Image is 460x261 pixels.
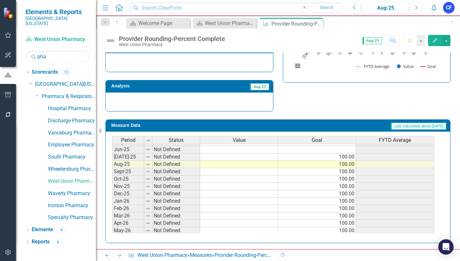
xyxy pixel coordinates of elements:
button: Show FYTD Average [357,63,390,69]
div: West Union Pharmacy Dashboard [205,19,255,27]
img: 8DAGhfEEPCf229AAAAAElFTkSuQmCC [146,138,151,143]
td: Not Defined [152,153,200,161]
small: [GEOGRAPHIC_DATA][US_STATE] [26,16,90,26]
a: Waverly Pharmacy [48,190,96,197]
img: 8DAGhfEEPCf229AAAAAElFTkSuQmCC [145,221,151,226]
button: Show Value [397,63,414,69]
img: 8DAGhfEEPCf229AAAAAElFTkSuQmCC [145,191,151,196]
td: May-26 [112,227,144,234]
td: 100.00 [278,212,356,220]
div: 6 [53,239,63,245]
span: FYTD Average [379,137,411,143]
td: Apr-26 [112,220,144,227]
div: West Union Pharmacy [119,42,225,47]
a: Welcome Page [128,19,189,27]
td: 100.00 [278,153,356,161]
span: Elements & Reports [26,8,90,16]
td: Not Defined [152,183,200,190]
td: Mar-26 [112,212,144,220]
td: Not Defined [152,161,200,168]
img: 8DAGhfEEPCf229AAAAAElFTkSuQmCC [145,162,151,167]
span: Aug-25 [363,37,382,44]
td: Not Defined [152,190,200,198]
img: 8DAGhfEEPCf229AAAAAElFTkSuQmCC [145,206,151,211]
span: Search [320,5,333,10]
a: Measures [190,252,212,258]
img: Not Defined [105,36,116,46]
img: 8DAGhfEEPCf229AAAAAElFTkSuQmCC [145,184,151,189]
button: Search [310,3,342,12]
a: Pharmacy & Respiratory [42,93,96,100]
img: 8DAGhfEEPCf229AAAAAElFTkSuQmCC [145,147,151,152]
a: Ironton Pharmacy [48,202,96,209]
td: Not Defined [152,146,200,153]
a: Vanceburg Pharmacy [48,129,96,137]
td: 100.00 [278,227,356,234]
td: Dec-25 [112,190,144,198]
a: West Union Pharmacy Dashboard [194,19,255,27]
img: 8DAGhfEEPCf229AAAAAElFTkSuQmCC [145,228,151,233]
span: Last Calculated about [DATE] [391,123,446,130]
td: Nov-25 [112,183,144,190]
td: Jun-25 [112,146,144,153]
img: 8DAGhfEEPCf229AAAAAElFTkSuQmCC [145,213,151,218]
td: Feb-26 [112,205,144,212]
button: CF [443,2,455,13]
td: Jan-26 [112,198,144,205]
img: 8DAGhfEEPCf229AAAAAElFTkSuQmCC [145,169,151,174]
h3: Measure Data [111,123,226,128]
input: Search Below... [26,51,90,62]
div: Open Intercom Messenger [438,239,454,255]
h3: Analysis [111,84,187,88]
div: » » [128,252,273,259]
td: Oct-25 [112,175,144,183]
td: Sept-25 [112,168,144,175]
td: Not Defined [152,168,200,175]
td: 100.00 [278,168,356,175]
a: Hospital Pharmacy [48,105,96,112]
span: Aug-25 [250,83,269,90]
div: Provider Rounding-Percent Complete [214,252,297,258]
td: Not Defined [152,220,200,227]
span: Status [169,137,183,143]
td: Not Defined [152,175,200,183]
td: Not Defined [152,198,200,205]
div: Aug-25 [365,4,406,12]
a: Elements [32,226,53,233]
div: 4 [56,227,66,232]
div: 13 [61,69,71,75]
td: Not Defined [152,227,200,234]
a: Scorecards [32,69,58,76]
td: [DATE]-25 [112,153,144,161]
td: 100.00 [278,205,356,212]
a: West Union Pharmacy [137,252,187,258]
td: 100.00 [278,183,356,190]
div: Welcome Page [138,19,189,27]
img: 8DAGhfEEPCf229AAAAAElFTkSuQmCC [145,199,151,204]
a: South Pharmacy [48,153,96,161]
div: Provider Rounding-Percent Complete [271,20,322,28]
a: Reports [32,238,50,246]
td: 100.00 [278,161,356,168]
td: Aug-25 [112,161,144,168]
input: Search ClearPoint... [129,2,344,13]
td: 100.00 [278,190,356,198]
td: Not Defined [152,205,200,212]
td: Not Defined [152,212,200,220]
img: 8DAGhfEEPCf229AAAAAElFTkSuQmCC [145,154,151,159]
button: Show Goal [421,63,436,69]
img: 8DAGhfEEPCf229AAAAAElFTkSuQmCC [145,176,151,182]
a: Employee Pharmacy [48,141,96,149]
span: Period [121,137,136,143]
a: [GEOGRAPHIC_DATA][US_STATE] [35,81,96,88]
a: West Union Pharmacy [26,36,90,43]
span: Value [233,137,246,143]
a: West Union Pharmacy [48,178,96,185]
td: 100.00 [278,220,356,227]
div: Provider Rounding-Percent Complete [119,35,225,42]
a: Specialty Pharmacy [48,214,96,221]
img: ClearPoint Strategy [3,7,14,18]
a: Discharge Pharmacy [48,117,96,125]
button: Aug-25 [363,2,409,13]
